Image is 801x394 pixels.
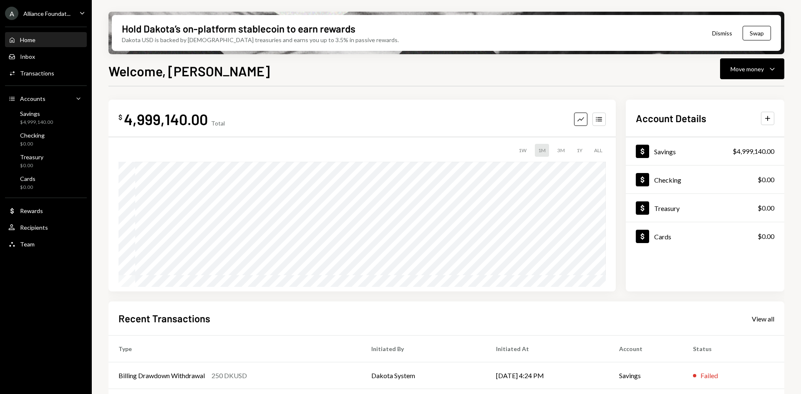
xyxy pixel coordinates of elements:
[486,336,609,362] th: Initiated At
[5,108,87,128] a: Savings$4,999,140.00
[118,311,210,325] h2: Recent Transactions
[108,336,361,362] th: Type
[118,371,205,381] div: Billing Drawdown Withdrawal
[5,151,87,171] a: Treasury$0.00
[733,146,774,156] div: $4,999,140.00
[758,175,774,185] div: $0.00
[20,162,43,169] div: $0.00
[5,129,87,149] a: Checking$0.00
[609,362,683,389] td: Savings
[626,137,784,165] a: Savings$4,999,140.00
[626,194,784,222] a: Treasury$0.00
[20,95,45,102] div: Accounts
[361,362,486,389] td: Dakota System
[5,91,87,106] a: Accounts
[626,166,784,193] a: Checking$0.00
[730,65,764,73] div: Move money
[20,207,43,214] div: Rewards
[758,231,774,241] div: $0.00
[535,144,549,157] div: 1M
[20,241,35,248] div: Team
[743,26,771,40] button: Swap
[5,7,18,20] div: A
[554,144,568,157] div: 3M
[20,224,48,231] div: Recipients
[124,110,208,128] div: 4,999,140.00
[5,236,87,251] a: Team
[515,144,530,157] div: 1W
[20,36,35,43] div: Home
[122,22,355,35] div: Hold Dakota’s on-platform stablecoin to earn rewards
[20,132,45,139] div: Checking
[108,63,270,79] h1: Welcome, [PERSON_NAME]
[118,113,122,121] div: $
[720,58,784,79] button: Move money
[700,371,718,381] div: Failed
[20,141,45,148] div: $0.00
[20,184,35,191] div: $0.00
[211,120,225,127] div: Total
[654,176,681,184] div: Checking
[5,32,87,47] a: Home
[212,371,247,381] div: 250 DKUSD
[122,35,399,44] div: Dakota USD is backed by [DEMOGRAPHIC_DATA] treasuries and earns you up to 3.5% in passive rewards.
[20,153,43,161] div: Treasury
[683,336,784,362] th: Status
[20,53,35,60] div: Inbox
[654,148,676,156] div: Savings
[752,315,774,323] div: View all
[20,175,35,182] div: Cards
[654,204,680,212] div: Treasury
[20,119,53,126] div: $4,999,140.00
[758,203,774,213] div: $0.00
[5,65,87,80] a: Transactions
[5,173,87,193] a: Cards$0.00
[5,49,87,64] a: Inbox
[591,144,606,157] div: ALL
[752,314,774,323] a: View all
[5,220,87,235] a: Recipients
[609,336,683,362] th: Account
[636,111,706,125] h2: Account Details
[23,10,71,17] div: Alliance Foundat...
[702,23,743,43] button: Dismiss
[20,70,54,77] div: Transactions
[573,144,586,157] div: 1Y
[486,362,609,389] td: [DATE] 4:24 PM
[20,110,53,117] div: Savings
[626,222,784,250] a: Cards$0.00
[5,203,87,218] a: Rewards
[361,336,486,362] th: Initiated By
[654,233,671,241] div: Cards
